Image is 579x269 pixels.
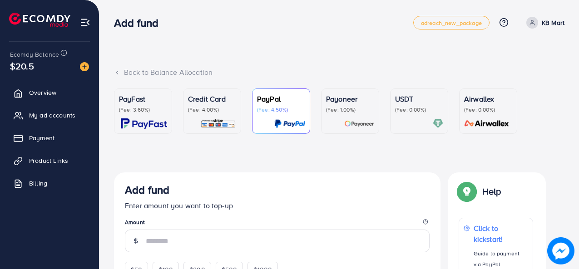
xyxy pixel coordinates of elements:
[326,93,374,104] p: Payoneer
[119,93,167,104] p: PayFast
[464,106,512,113] p: (Fee: 0.00%)
[326,106,374,113] p: (Fee: 1.00%)
[80,17,90,28] img: menu
[119,106,167,113] p: (Fee: 3.60%)
[433,118,443,129] img: card
[29,111,75,120] span: My ad accounts
[421,20,482,26] span: adreach_new_package
[413,16,490,29] a: adreach_new_package
[257,93,305,104] p: PayPal
[395,93,443,104] p: USDT
[344,118,374,129] img: card
[9,13,70,27] img: logo
[542,17,564,28] p: KB Mart
[80,62,89,71] img: image
[10,59,34,73] span: $20.5
[461,118,512,129] img: card
[29,88,56,97] span: Overview
[125,200,430,211] p: Enter amount you want to top-up
[464,93,512,104] p: Airwallex
[29,179,47,188] span: Billing
[7,174,92,192] a: Billing
[29,156,68,165] span: Product Links
[114,67,564,78] div: Back to Balance Allocation
[10,50,59,59] span: Ecomdy Balance
[459,183,475,200] img: Popup guide
[395,106,443,113] p: (Fee: 0.00%)
[482,186,501,197] p: Help
[125,183,169,196] h3: Add fund
[188,93,236,104] p: Credit Card
[7,83,92,102] a: Overview
[29,133,54,142] span: Payment
[7,129,92,147] a: Payment
[7,106,92,124] a: My ad accounts
[200,118,236,129] img: card
[474,223,528,245] p: Click to kickstart!
[257,106,305,113] p: (Fee: 4.50%)
[121,118,167,129] img: card
[7,152,92,170] a: Product Links
[547,237,574,264] img: image
[125,218,430,230] legend: Amount
[274,118,305,129] img: card
[114,16,166,29] h3: Add fund
[523,17,564,29] a: KB Mart
[188,106,236,113] p: (Fee: 4.00%)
